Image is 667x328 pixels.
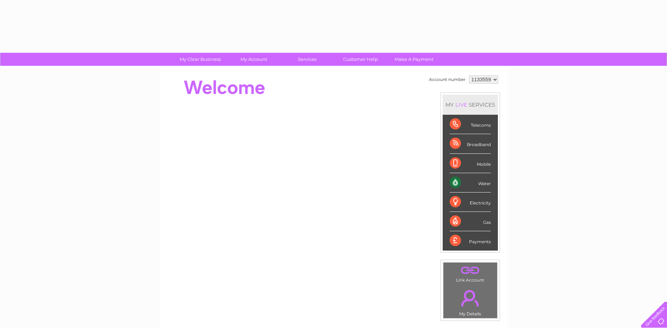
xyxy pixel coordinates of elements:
[443,95,498,115] div: MY SERVICES
[225,53,283,66] a: My Account
[450,154,491,173] div: Mobile
[450,231,491,250] div: Payments
[445,264,495,277] a: .
[278,53,336,66] a: Services
[171,53,229,66] a: My Clear Business
[427,74,467,86] td: Account number
[450,134,491,153] div: Broadband
[385,53,443,66] a: Make A Payment
[450,173,491,193] div: Water
[445,286,495,310] a: .
[450,193,491,212] div: Electricity
[454,101,469,108] div: LIVE
[332,53,390,66] a: Customer Help
[443,262,498,284] td: Link Account
[450,115,491,134] div: Telecoms
[443,284,498,318] td: My Details
[450,212,491,231] div: Gas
